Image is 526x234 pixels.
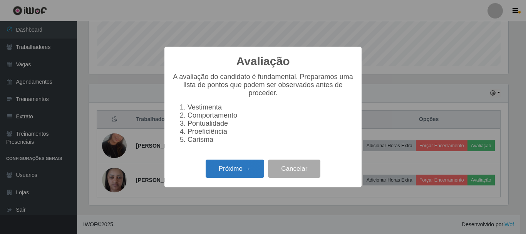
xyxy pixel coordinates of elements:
li: Comportamento [188,111,354,120]
button: Próximo → [206,160,264,178]
button: Cancelar [268,160,320,178]
li: Proeficiência [188,128,354,136]
h2: Avaliação [236,54,290,68]
li: Carisma [188,136,354,144]
li: Pontualidade [188,120,354,128]
li: Vestimenta [188,103,354,111]
p: A avaliação do candidato é fundamental. Preparamos uma lista de pontos que podem ser observados a... [172,73,354,97]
